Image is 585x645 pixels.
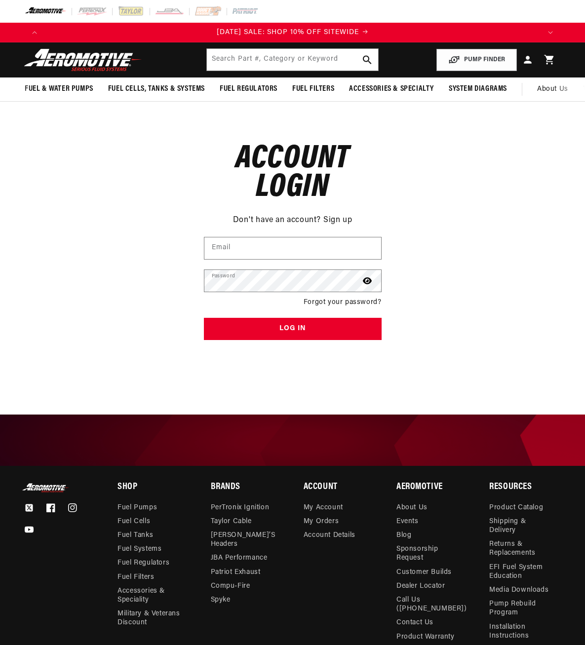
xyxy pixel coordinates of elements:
[117,584,181,607] a: Accessories & Speciality
[396,616,433,630] a: Contact Us
[449,84,507,94] span: System Diagrams
[304,503,343,515] a: My Account
[489,503,543,515] a: Product Catalog
[489,597,552,620] a: Pump Rebuild Program
[25,23,44,42] button: Translation missing: en.sections.announcements.previous_announcement
[489,583,548,597] a: Media Downloads
[117,515,150,529] a: Fuel Cells
[21,483,71,493] img: Aeromotive
[304,297,382,308] a: Forgot your password?
[323,214,352,227] a: Sign up
[217,29,359,36] span: [DATE] SALE: SHOP 10% OFF SITEWIDE
[396,542,460,565] a: Sponsorship Request
[211,579,250,593] a: Compu-Fire
[117,503,157,515] a: Fuel Pumps
[541,23,560,42] button: Translation missing: en.sections.announcements.next_announcement
[207,49,378,71] input: Search by Part Number, Category or Keyword
[117,542,161,556] a: Fuel Systems
[220,84,277,94] span: Fuel Regulators
[530,77,576,101] a: About Us
[436,49,517,71] button: PUMP FINDER
[441,77,514,101] summary: System Diagrams
[396,566,452,579] a: Customer Builds
[211,551,268,565] a: JBA Performance
[204,318,382,340] button: Log in
[304,529,355,542] a: Account Details
[17,77,101,101] summary: Fuel & Water Pumps
[117,529,153,542] a: Fuel Tanks
[537,85,568,93] span: About Us
[396,579,445,593] a: Dealer Locator
[396,503,428,515] a: About Us
[108,84,205,94] span: Fuel Cells, Tanks & Systems
[204,212,382,227] div: Don't have an account?
[211,593,231,607] a: Spyke
[356,49,378,71] button: search button
[349,84,434,94] span: Accessories & Specialty
[204,237,381,259] input: Email
[101,77,212,101] summary: Fuel Cells, Tanks & Systems
[211,566,261,579] a: Patriot Exhaust
[396,515,419,529] a: Events
[211,515,252,529] a: Taylor Cable
[396,529,411,542] a: Blog
[212,77,285,101] summary: Fuel Regulators
[44,27,541,38] a: [DATE] SALE: SHOP 10% OFF SITEWIDE
[304,515,339,529] a: My Orders
[44,27,541,38] div: 1 of 3
[489,620,552,643] a: Installation Instructions
[44,27,541,38] div: Announcement
[117,607,188,630] a: Military & Veterans Discount
[211,503,270,515] a: PerTronix Ignition
[396,630,455,644] a: Product Warranty
[285,77,342,101] summary: Fuel Filters
[117,556,169,570] a: Fuel Regulators
[204,145,382,202] h1: Account login
[489,537,552,560] a: Returns & Replacements
[211,529,275,551] a: [PERSON_NAME]’s Headers
[25,84,93,94] span: Fuel & Water Pumps
[489,561,552,583] a: EFI Fuel System Education
[396,593,467,616] a: Call Us ([PHONE_NUMBER])
[489,515,552,537] a: Shipping & Delivery
[292,84,334,94] span: Fuel Filters
[342,77,441,101] summary: Accessories & Specialty
[21,48,145,72] img: Aeromotive
[117,570,154,584] a: Fuel Filters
